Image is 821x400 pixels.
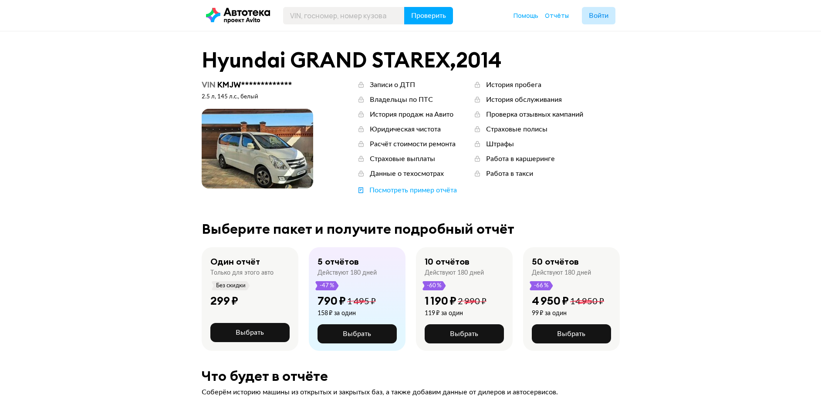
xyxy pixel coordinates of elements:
div: Работа в каршеринге [486,154,555,164]
div: Данные о техосмотрах [370,169,444,178]
span: Выбрать [236,329,264,336]
div: Владельцы по ПТС [370,95,433,104]
div: Штрафы [486,139,514,149]
div: Расчёт стоимости ремонта [370,139,456,149]
span: Выбрать [450,330,478,337]
span: -47 % [319,281,335,290]
span: Проверить [411,12,446,19]
div: Что будет в отчёте [202,368,620,384]
span: -66 % [534,281,549,290]
span: VIN [202,80,216,90]
div: 299 ₽ [210,294,238,308]
button: Проверить [404,7,453,24]
div: 10 отчётов [425,256,470,267]
div: 5 отчётов [318,256,359,267]
a: Посмотреть пример отчёта [357,185,457,195]
input: VIN, госномер, номер кузова [283,7,405,24]
div: Проверка отзывных кампаний [486,110,583,119]
div: 158 ₽ за один [318,309,376,317]
span: 1 495 ₽ [347,297,376,306]
div: Hyundai GRAND STAREX , 2014 [202,49,620,71]
button: Войти [582,7,615,24]
button: Выбрать [210,323,290,342]
button: Выбрать [318,324,397,343]
div: 1 190 ₽ [425,294,456,308]
div: 50 отчётов [532,256,579,267]
span: Без скидки [216,281,246,290]
span: Выбрать [343,330,371,337]
span: 14 950 ₽ [570,297,604,306]
div: 99 ₽ за один [532,309,604,317]
div: Действуют 180 дней [532,269,591,277]
span: -60 % [426,281,442,290]
a: Помощь [514,11,538,20]
button: Выбрать [425,324,504,343]
div: Действуют 180 дней [318,269,377,277]
div: Страховые полисы [486,124,547,134]
div: История пробега [486,80,541,90]
div: Страховые выплаты [370,154,435,164]
span: 2 990 ₽ [458,297,487,306]
button: Выбрать [532,324,611,343]
div: Один отчёт [210,256,260,267]
span: Войти [589,12,608,19]
div: Только для этого авто [210,269,274,277]
div: История продаж на Авито [370,110,453,119]
span: Выбрать [557,330,585,337]
div: 790 ₽ [318,294,346,308]
div: История обслуживания [486,95,562,104]
div: Действуют 180 дней [425,269,484,277]
div: Посмотреть пример отчёта [369,185,457,195]
div: Юридическая чистота [370,124,441,134]
div: 119 ₽ за один [425,309,487,317]
div: 2.5 л, 145 л.c., белый [202,93,313,101]
div: Соберём историю машины из открытых и закрытых баз, а также добавим данные от дилеров и автосервисов. [202,387,620,397]
div: 4 950 ₽ [532,294,569,308]
div: Записи о ДТП [370,80,415,90]
a: Отчёты [545,11,569,20]
div: Выберите пакет и получите подробный отчёт [202,221,620,237]
div: Работа в такси [486,169,533,178]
